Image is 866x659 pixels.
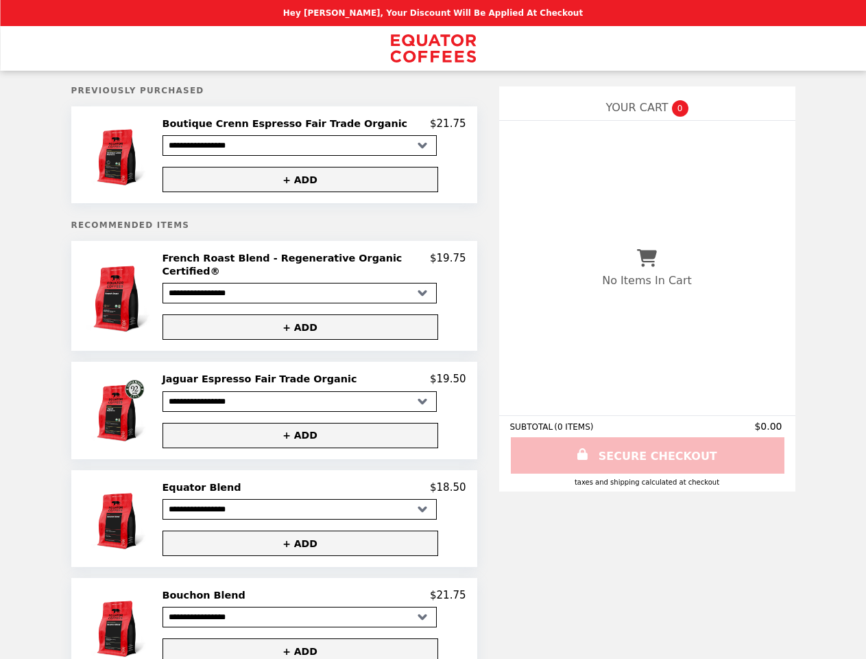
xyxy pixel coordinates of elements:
[163,252,431,277] h2: French Roast Blend - Regenerative Organic Certified®
[163,423,438,448] button: + ADD
[163,373,363,385] h2: Jaguar Espresso Fair Trade Organic
[163,314,438,340] button: + ADD
[88,481,152,556] img: Equator Blend
[88,117,152,192] img: Boutique Crenn Espresso Fair Trade Organic
[430,589,466,601] p: $21.75
[88,373,152,448] img: Jaguar Espresso Fair Trade Organic
[163,391,437,412] select: Select a product variant
[605,101,668,114] span: YOUR CART
[163,499,437,520] select: Select a product variant
[672,100,688,117] span: 0
[283,8,583,18] p: Hey [PERSON_NAME], your discount will be applied at checkout
[71,86,477,95] h5: Previously Purchased
[430,373,466,385] p: $19.50
[554,422,593,432] span: ( 0 ITEMS )
[163,531,438,556] button: + ADD
[71,220,477,230] h5: Recommended Items
[163,589,251,601] h2: Bouchon Blend
[430,252,466,277] p: $19.75
[163,283,437,303] select: Select a product variant
[163,117,413,130] h2: Boutique Crenn Espresso Fair Trade Organic
[602,274,691,287] p: No Items In Cart
[163,135,437,156] select: Select a product variant
[510,422,555,432] span: SUBTOTAL
[754,421,784,432] span: $0.00
[163,607,437,627] select: Select a product variant
[430,117,466,130] p: $21.75
[510,478,784,486] div: Taxes and Shipping calculated at checkout
[163,481,247,494] h2: Equator Blend
[163,167,438,192] button: + ADD
[390,34,476,62] img: Brand Logo
[430,481,466,494] p: $18.50
[84,252,157,340] img: French Roast Blend - Regenerative Organic Certified®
